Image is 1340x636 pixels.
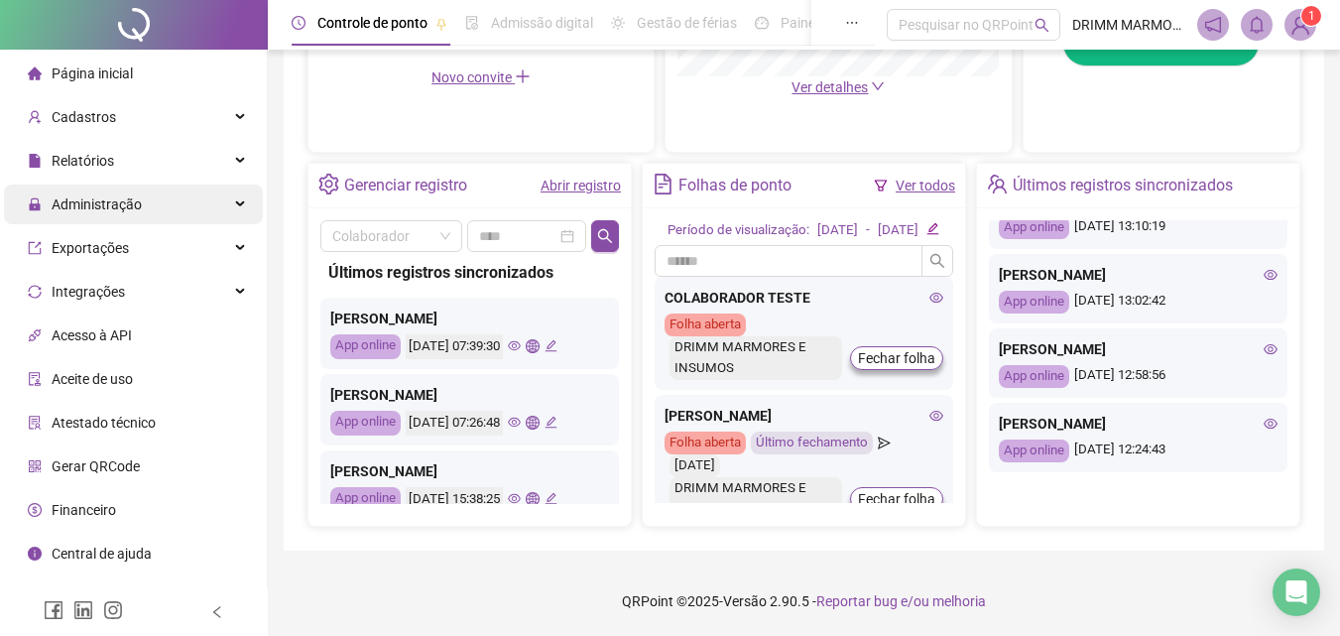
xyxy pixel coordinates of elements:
div: DRIMM MARMORES E INSUMOS [670,336,842,380]
span: Administração [52,196,142,212]
span: Gerar QRCode [52,458,140,474]
button: Fechar folha [850,346,943,370]
span: search [1035,18,1049,33]
footer: QRPoint © 2025 - 2.90.5 - [268,567,1340,636]
div: App online [999,365,1069,388]
div: - [866,220,870,241]
span: eye [929,291,943,305]
span: send [878,432,891,454]
span: team [987,174,1008,194]
span: Exportações [52,240,129,256]
span: info-circle [28,546,42,560]
span: file-done [465,16,479,30]
span: Integrações [52,284,125,300]
a: Ver detalhes down [792,79,885,95]
span: api [28,327,42,341]
div: [DATE] 13:10:19 [999,216,1278,239]
div: [DATE] [878,220,918,241]
a: Ver todos [896,178,955,193]
span: Atestado técnico [52,415,156,431]
span: Gestão de férias [637,15,737,31]
span: plus [515,68,531,84]
span: Controle de ponto [317,15,427,31]
span: edit [545,416,557,429]
div: App online [999,440,1069,462]
span: Página inicial [52,65,133,81]
span: notification [1204,16,1222,34]
div: Folha aberta [665,314,746,336]
div: [PERSON_NAME] [330,384,609,406]
div: Últimos registros sincronizados [1013,169,1233,202]
span: eye [508,492,521,505]
div: [DATE] 07:39:30 [406,334,503,359]
div: [DATE] [670,454,720,477]
span: sun [611,16,625,30]
span: Aceite de uso [52,371,133,387]
span: global [526,416,539,429]
div: [PERSON_NAME] [999,338,1278,360]
span: edit [545,339,557,352]
div: [DATE] 07:26:48 [406,411,503,436]
div: [DATE] 15:38:25 [406,487,503,512]
span: DRIMM MARMORES E INSUMOS [1072,14,1185,36]
img: 78292 [1285,10,1315,40]
div: App online [330,411,401,436]
span: lock [28,196,42,210]
span: down [871,79,885,93]
sup: Atualize o seu contato no menu Meus Dados [1301,6,1321,26]
div: App online [999,216,1069,239]
span: Fechar folha [858,488,935,510]
span: search [597,228,613,244]
div: [DATE] 12:24:43 [999,440,1278,462]
div: COLABORADOR TESTE [665,287,943,309]
button: Fechar folha [850,487,943,511]
a: Abrir registro [541,178,621,193]
span: file [28,153,42,167]
div: Open Intercom Messenger [1273,569,1320,616]
span: export [28,240,42,254]
span: Versão [723,593,767,609]
span: eye [1264,417,1278,431]
div: [DATE] 12:58:56 [999,365,1278,388]
span: edit [926,222,939,235]
span: dollar [28,502,42,516]
span: Admissão digital [491,15,593,31]
span: home [28,65,42,79]
div: Último fechamento [751,432,873,454]
span: facebook [44,600,63,620]
div: App online [330,334,401,359]
div: [PERSON_NAME] [665,405,943,427]
div: Período de visualização: [668,220,809,241]
div: Últimos registros sincronizados [328,260,611,285]
span: eye [508,416,521,429]
span: qrcode [28,458,42,472]
div: [DATE] 13:02:42 [999,291,1278,314]
span: eye [1264,268,1278,282]
span: file-text [653,174,673,194]
span: left [210,605,224,619]
span: clock-circle [292,16,305,30]
span: search [929,253,945,269]
span: Novo convite [431,69,531,85]
div: App online [999,291,1069,314]
div: Gerenciar registro [344,169,467,202]
span: dashboard [755,16,769,30]
span: eye [929,409,943,423]
span: edit [545,492,557,505]
span: linkedin [73,600,93,620]
div: DRIMM MARMORES E INSUMOS [670,477,842,521]
span: Acesso à API [52,327,132,343]
span: user-add [28,109,42,123]
span: audit [28,371,42,385]
div: App online [330,487,401,512]
span: setting [318,174,339,194]
span: Relatórios [52,153,114,169]
span: solution [28,415,42,429]
div: [PERSON_NAME] [330,460,609,482]
div: [DATE] [817,220,858,241]
span: sync [28,284,42,298]
span: Painel do DP [781,15,858,31]
span: bell [1248,16,1266,34]
span: filter [874,179,888,192]
span: 1 [1308,9,1315,23]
